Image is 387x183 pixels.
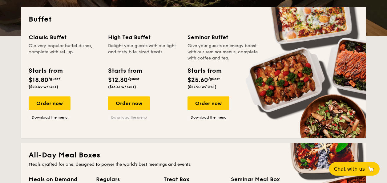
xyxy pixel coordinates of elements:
span: /guest [48,77,60,81]
div: Order now [29,96,71,110]
div: Starts from [187,66,221,75]
div: Delight your guests with our light and tasty bite-sized treats. [108,43,180,61]
h2: Buffet [29,14,359,24]
div: Order now [108,96,150,110]
h2: All-Day Meal Boxes [29,150,359,160]
span: /guest [208,77,220,81]
div: Starts from [108,66,142,75]
span: $12.30 [108,76,128,84]
div: Meals crafted for one, designed to power the world's best meetings and events. [29,161,359,168]
div: Seminar Buffet [187,33,260,42]
div: Our very popular buffet dishes, complete with set-up. [29,43,101,61]
a: Download the menu [108,115,150,120]
span: 🦙 [367,165,375,173]
span: ($20.49 w/ GST) [29,85,58,89]
span: Chat with us [334,166,365,172]
span: ($27.90 w/ GST) [187,85,216,89]
div: Classic Buffet [29,33,101,42]
div: Starts from [29,66,62,75]
a: Download the menu [187,115,229,120]
div: Give your guests an energy boost with our seminar menus, complete with coffee and tea. [187,43,260,61]
span: $18.80 [29,76,48,84]
button: Chat with us🦙 [329,162,380,176]
div: Order now [187,96,229,110]
span: ($13.41 w/ GST) [108,85,136,89]
span: /guest [128,77,139,81]
span: $25.60 [187,76,208,84]
a: Download the menu [29,115,71,120]
div: High Tea Buffet [108,33,180,42]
